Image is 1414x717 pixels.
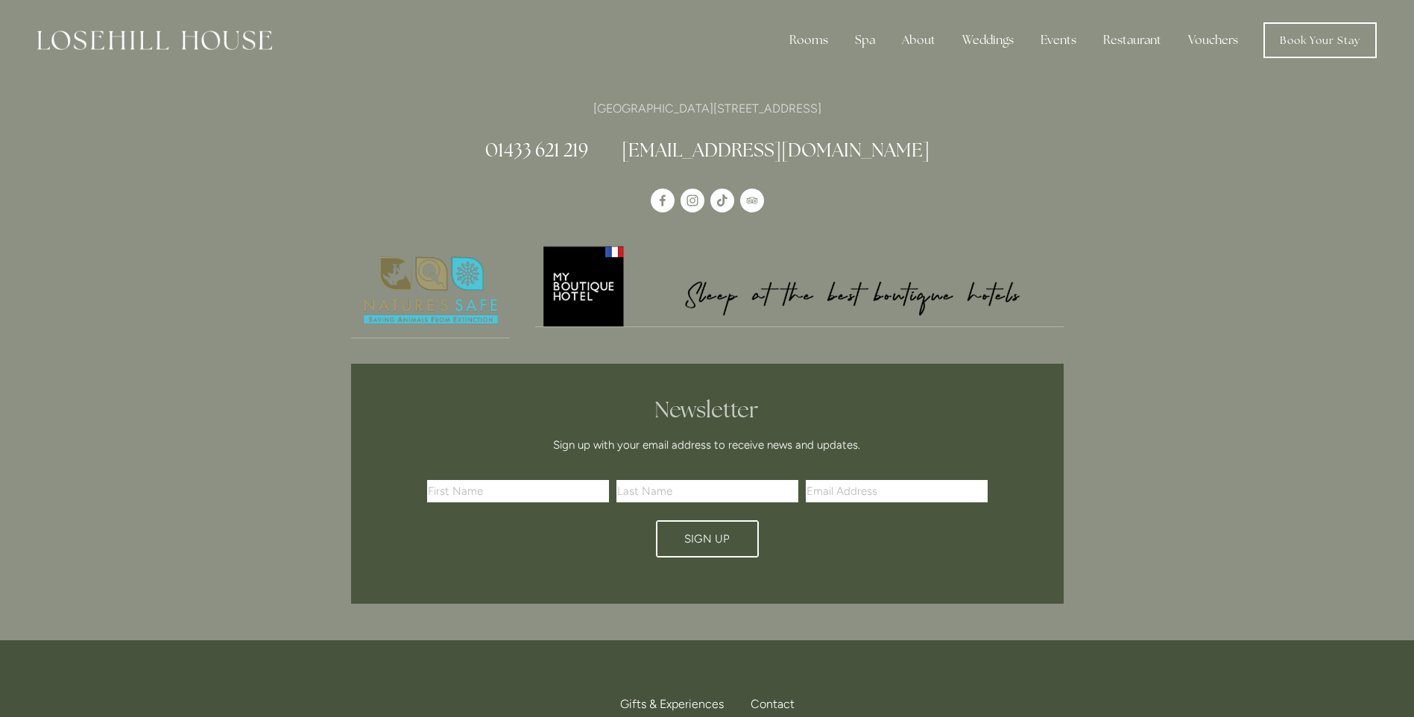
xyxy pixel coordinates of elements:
h2: Newsletter [432,397,982,423]
div: About [890,25,947,55]
input: Email Address [806,480,988,502]
div: Rooms [777,25,840,55]
div: Weddings [950,25,1026,55]
div: Events [1029,25,1088,55]
a: 01433 621 219 [485,138,588,162]
a: [EMAIL_ADDRESS][DOMAIN_NAME] [622,138,929,162]
a: Instagram [681,189,704,212]
img: My Boutique Hotel - Logo [535,244,1064,326]
span: Gifts & Experiences [620,697,724,711]
input: Last Name [616,480,798,502]
a: Vouchers [1176,25,1250,55]
a: TikTok [710,189,734,212]
img: Nature's Safe - Logo [351,244,511,338]
span: Sign Up [684,532,730,546]
p: Sign up with your email address to receive news and updates. [432,436,982,454]
div: Spa [843,25,887,55]
input: First Name [427,480,609,502]
img: Losehill House [37,31,272,50]
a: Losehill House Hotel & Spa [651,189,675,212]
p: [GEOGRAPHIC_DATA][STREET_ADDRESS] [351,98,1064,119]
a: TripAdvisor [740,189,764,212]
a: Book Your Stay [1263,22,1377,58]
button: Sign Up [656,520,759,558]
div: Restaurant [1091,25,1173,55]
